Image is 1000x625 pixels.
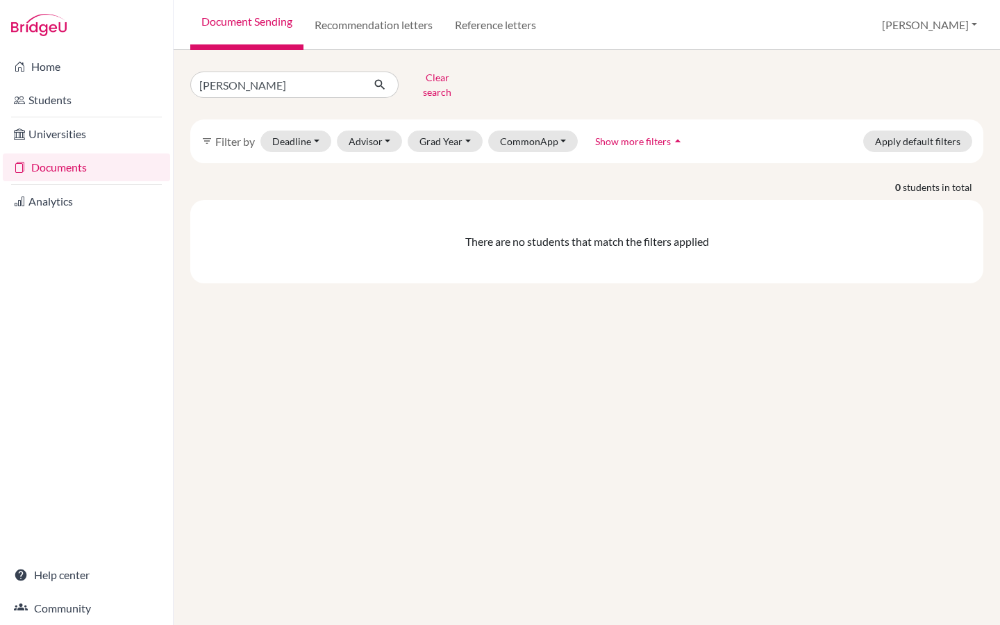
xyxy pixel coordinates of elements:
input: Find student by name... [190,72,362,98]
a: Universities [3,120,170,148]
img: Bridge-U [11,14,67,36]
a: Documents [3,153,170,181]
button: CommonApp [488,131,578,152]
span: students in total [903,180,983,194]
button: [PERSON_NAME] [876,12,983,38]
span: Filter by [215,135,255,148]
i: filter_list [201,135,212,147]
a: Analytics [3,187,170,215]
button: Deadline [260,131,331,152]
a: Home [3,53,170,81]
button: Show more filtersarrow_drop_up [583,131,697,152]
span: Show more filters [595,135,671,147]
i: arrow_drop_up [671,134,685,148]
button: Grad Year [408,131,483,152]
button: Clear search [399,67,476,103]
div: There are no students that match the filters applied [196,233,978,250]
a: Community [3,594,170,622]
a: Help center [3,561,170,589]
strong: 0 [895,180,903,194]
button: Advisor [337,131,403,152]
a: Students [3,86,170,114]
button: Apply default filters [863,131,972,152]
